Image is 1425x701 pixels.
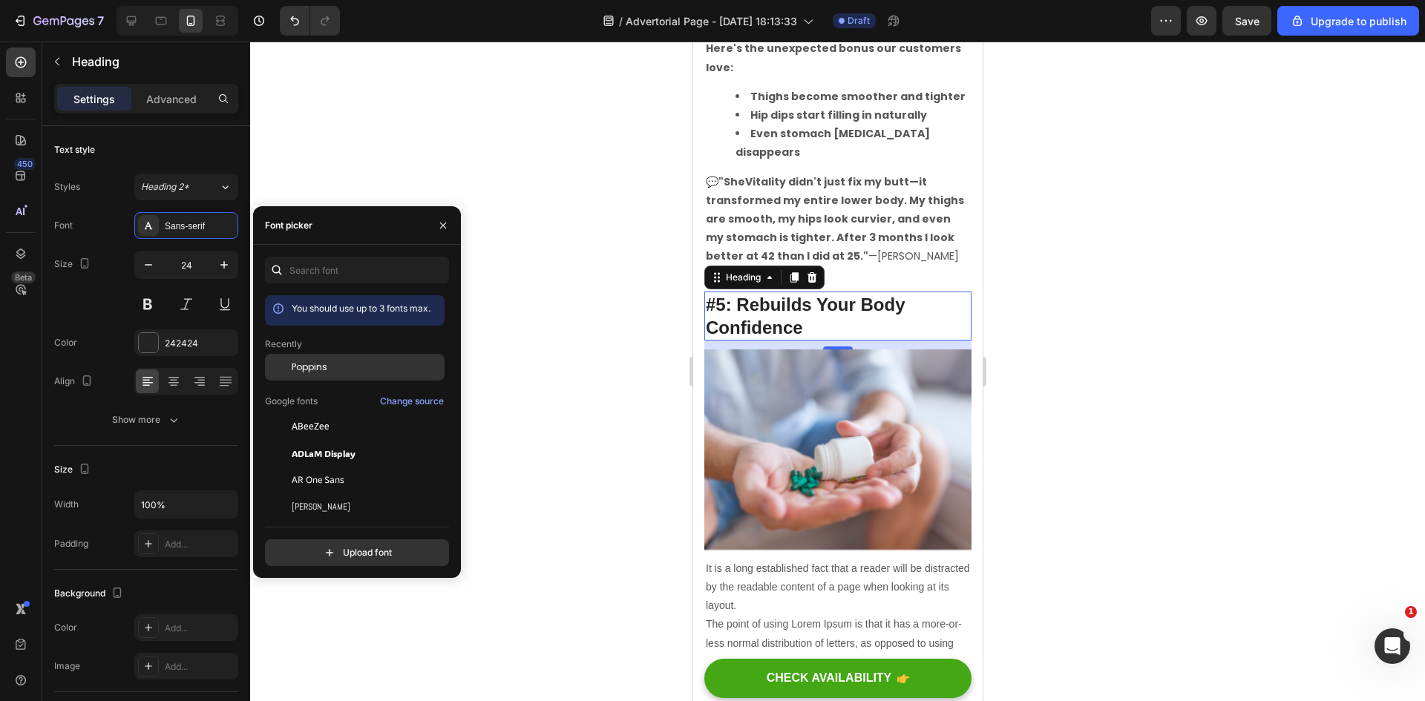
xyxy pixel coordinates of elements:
div: Background [54,584,126,604]
div: 450 [14,158,36,170]
span: You should use up to 3 fonts max. [292,303,430,314]
span: 1 [1405,606,1417,618]
img: Alt Image [11,308,278,509]
span: Advertorial Page - [DATE] 18:13:33 [626,13,797,29]
div: Width [54,498,79,511]
div: Upload font [322,545,392,560]
button: Change source [379,392,445,410]
div: Styles [54,180,80,194]
iframe: Intercom live chat [1375,628,1410,664]
input: Auto [135,491,237,518]
span: ADLaM Display [292,447,356,460]
button: Upgrade to publish [1277,6,1419,36]
div: Heading [30,229,71,243]
iframe: Design area [693,42,983,701]
p: Settings [73,91,115,107]
div: Font [54,219,73,232]
div: Color [54,336,77,349]
div: Text style [54,143,95,157]
strong: "SheVitality didn't just fix my butt—it transformed my entire lower body. My thighs are smooth, m... [13,133,271,223]
div: Add... [165,622,235,635]
div: CHECK AVAILABILITY [73,629,199,645]
p: Heading [72,53,232,70]
button: Upload font [265,539,449,566]
div: Upgrade to publish [1290,13,1406,29]
div: Align [54,372,96,392]
div: Add... [165,660,235,674]
span: Heading 2* [141,180,189,194]
div: Size [54,460,94,480]
input: Search font [265,257,449,283]
button: Show more [54,407,238,433]
div: Image [54,659,80,673]
p: #5: Rebuilds Your Body Confidence [13,251,277,297]
p: 💬 —[PERSON_NAME] [13,131,277,225]
h2: Rich Text Editor. Editing area: main [11,250,278,299]
button: Heading 2* [134,174,238,200]
button: CHECK AVAILABILITY [11,617,278,656]
strong: Hip dips start filling in naturally [57,66,234,81]
span: AR One Sans [292,473,344,487]
div: Font picker [265,219,312,232]
span: Draft [848,14,870,27]
span: Poppins [292,361,327,374]
span: / [619,13,623,29]
div: Beta [11,271,36,283]
p: Google fonts [265,395,318,408]
strong: Even stomach [MEDICAL_DATA] disappears [42,85,237,118]
div: 242424 [165,337,235,350]
span: ABeeZee [292,420,330,433]
div: Padding [54,537,88,550]
button: 7 [6,6,111,36]
div: Color [54,621,77,634]
span: Save [1235,15,1259,27]
div: Size [54,254,94,274]
p: Recently [265,338,302,351]
button: Save [1222,6,1271,36]
div: Add... [165,538,235,551]
strong: Thighs become smoother and tighter [57,47,272,62]
p: Advanced [146,91,197,107]
div: Sans-serif [165,220,235,233]
p: 7 [97,12,104,30]
div: Change source [380,395,444,408]
div: Undo/Redo [280,6,340,36]
div: Show more [112,412,181,427]
span: [PERSON_NAME] [292,500,350,513]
